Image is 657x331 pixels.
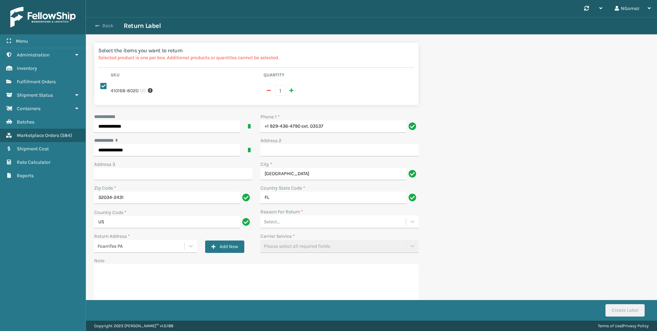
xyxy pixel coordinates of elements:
[623,323,649,328] a: Privacy Policy
[598,321,649,331] div: |
[140,87,146,94] span: ( 2 )
[98,243,185,250] div: FoamTex PA
[60,132,72,138] span: ( 584 )
[264,218,280,225] div: Select...
[98,54,414,61] p: Selected product is one per box. Additional products or quantites cannot be selected.
[124,22,161,30] h3: Return Label
[605,304,645,317] button: Create Label
[17,65,37,71] span: Inventory
[92,23,124,29] button: Back
[109,72,261,80] th: Sku
[98,47,414,54] h2: Select the items you want to return
[111,87,138,94] label: 410168-8020
[260,161,272,168] label: City
[94,209,126,216] label: Country Code
[10,7,76,28] img: logo
[260,137,281,144] label: Address 2
[94,184,116,192] label: Zip Code
[17,173,34,179] span: Reports
[598,323,622,328] a: Terms of Use
[260,233,295,240] label: Carrier Service
[17,119,34,125] span: Batches
[205,241,244,253] button: Add New
[16,38,28,44] span: Menu
[17,52,49,58] span: Administration
[260,208,303,215] label: Reason For Return
[94,321,173,331] p: Copyright 2023 [PERSON_NAME]™ v 1.0.188
[17,146,49,152] span: Shipment Cost
[17,92,53,98] span: Shipment Status
[94,258,104,264] label: Note
[261,72,414,80] th: Quantity
[17,79,56,85] span: Fulfillment Orders
[260,184,305,192] label: Country State Code
[17,132,59,138] span: Marketplace Orders
[94,161,115,168] label: Address 3
[17,159,51,165] span: Rate Calculator
[94,233,130,240] label: Return Address
[260,113,280,120] label: Phone 1
[17,106,41,111] span: Containers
